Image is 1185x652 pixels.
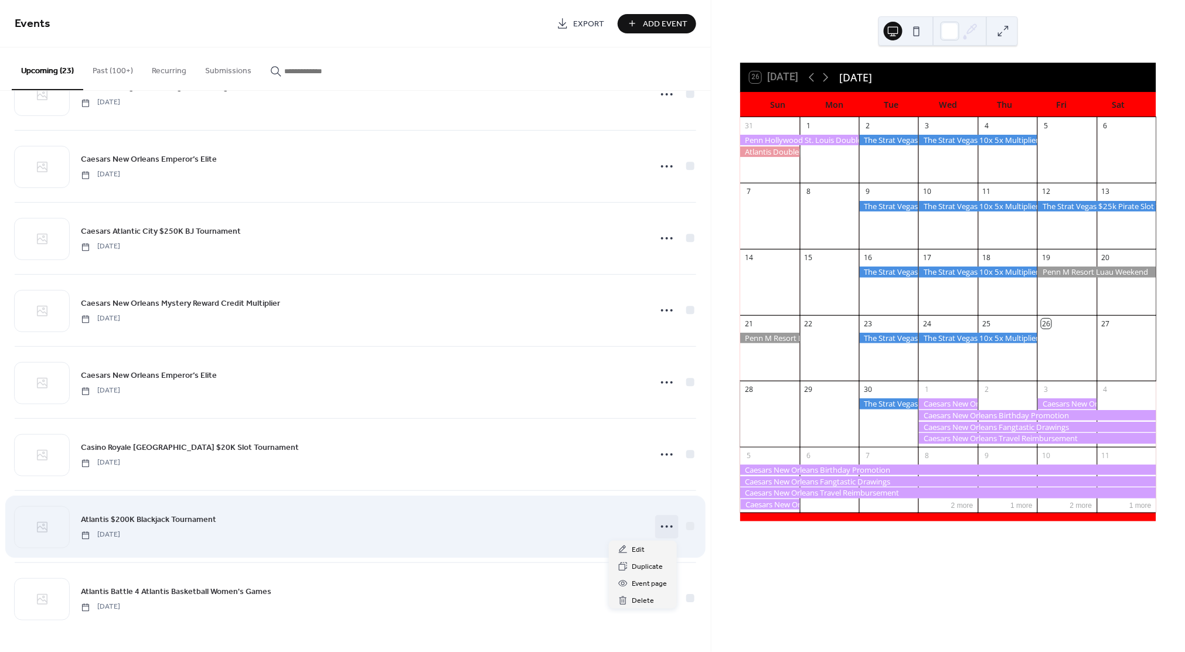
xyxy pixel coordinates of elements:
[863,450,873,460] div: 7
[918,333,1037,343] div: The Strat Vegas 10x 5x Multiplier
[1125,499,1156,510] button: 1 more
[982,187,992,197] div: 11
[15,13,50,36] span: Events
[618,14,696,33] button: Add Event
[863,253,873,263] div: 16
[863,385,873,395] div: 30
[863,121,873,131] div: 2
[1037,201,1156,211] div: The Strat Vegas $25k Pirate Slot Tournament
[1101,385,1111,395] div: 4
[81,170,120,180] span: [DATE]
[744,385,754,395] div: 28
[740,476,1156,487] div: Caesars New Orleans Fangtastic Drawings
[918,422,1156,432] div: Caesars New Orleans Fangtastic Drawings
[750,93,806,117] div: Sun
[1041,319,1051,329] div: 26
[740,465,1156,475] div: Caesars New Orleans Birthday Promotion
[740,499,799,510] div: Caesars New Orleans New Orleans Saints Suites
[803,385,813,395] div: 29
[806,93,863,117] div: Mon
[1090,93,1147,117] div: Sat
[982,385,992,395] div: 2
[839,70,872,85] div: [DATE]
[81,369,217,383] a: Caesars New Orleans Emperor’s Elite
[922,450,932,460] div: 8
[918,410,1156,421] div: Caesars New Orleans Birthday Promotion
[918,267,1037,277] div: The Strat Vegas 10x 5x Multiplier
[740,487,1156,498] div: Caesars New Orleans Travel Reimbursement
[81,225,241,238] a: Caesars Atlantic City $250K BJ Tournament
[643,18,687,30] span: Add Event
[740,333,799,343] div: Penn M Resort Luau Weekend
[81,297,280,310] a: Caesars New Orleans Mystery Reward Credit Multiplier
[81,514,216,527] span: Atlantis $200K Blackjack Tournament
[740,135,859,145] div: Penn Hollywood St. Louis Double Feature Weekend
[744,450,754,460] div: 5
[946,499,978,510] button: 2 more
[81,298,280,310] span: Caesars New Orleans Mystery Reward Credit Multiplier
[1101,450,1111,460] div: 11
[918,433,1156,443] div: Caesars New Orleans Travel Reimbursement
[81,602,120,613] span: [DATE]
[81,458,120,469] span: [DATE]
[81,386,120,397] span: [DATE]
[632,595,655,607] span: Delete
[81,586,271,599] span: Atlantis Battle 4 Atlantis Basketball Women's Games
[982,450,992,460] div: 9
[81,98,120,108] span: [DATE]
[573,18,604,30] span: Export
[81,530,120,541] span: [DATE]
[918,135,1037,145] div: The Strat Vegas 10x 5x Multiplier
[81,513,216,527] a: Atlantis $200K Blackjack Tournament
[863,93,920,117] div: Tue
[982,253,992,263] div: 18
[196,47,261,89] button: Submissions
[81,154,217,166] span: Caesars New Orleans Emperor’s Elite
[922,187,932,197] div: 10
[982,319,992,329] div: 25
[81,585,271,599] a: Atlantis Battle 4 Atlantis Basketball Women's Games
[863,319,873,329] div: 23
[744,319,754,329] div: 21
[1101,187,1111,197] div: 13
[81,314,120,325] span: [DATE]
[859,201,918,211] div: The Strat Vegas Blackjack Weekly Tournament
[1041,253,1051,263] div: 19
[1041,121,1051,131] div: 5
[863,187,873,197] div: 9
[918,201,1037,211] div: The Strat Vegas 10x 5x Multiplier
[859,135,918,145] div: The Strat Vegas Blackjack Weekly Tournament
[977,93,1034,117] div: Thu
[922,319,932,329] div: 24
[859,267,918,277] div: The Strat Vegas Blackjack Weekly Tournament
[1101,319,1111,329] div: 27
[859,333,918,343] div: The Strat Vegas Blackjack Weekly Tournament
[81,242,120,252] span: [DATE]
[740,146,799,157] div: Atlantis Doubleheader Labor Day Weekend Tournaments
[803,319,813,329] div: 22
[859,398,918,409] div: The Strat Vegas Blackjack Weekly Tournament
[142,47,196,89] button: Recurring
[744,121,754,131] div: 31
[744,253,754,263] div: 14
[803,450,813,460] div: 6
[1033,93,1090,117] div: Fri
[922,385,932,395] div: 1
[1041,385,1051,395] div: 3
[1101,121,1111,131] div: 6
[744,187,754,197] div: 7
[922,121,932,131] div: 3
[81,226,241,238] span: Caesars Atlantic City $250K BJ Tournament
[83,47,142,89] button: Past (100+)
[1101,253,1111,263] div: 20
[922,253,932,263] div: 17
[81,441,299,455] a: Casino Royale [GEOGRAPHIC_DATA] $20K Slot Tournament
[81,153,217,166] a: Caesars New Orleans Emperor’s Elite
[918,398,978,409] div: Caesars New Orleans Mystery Reward Credit Multiplier
[803,187,813,197] div: 8
[803,121,813,131] div: 1
[1041,450,1051,460] div: 10
[632,578,668,590] span: Event page
[1006,499,1038,510] button: 1 more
